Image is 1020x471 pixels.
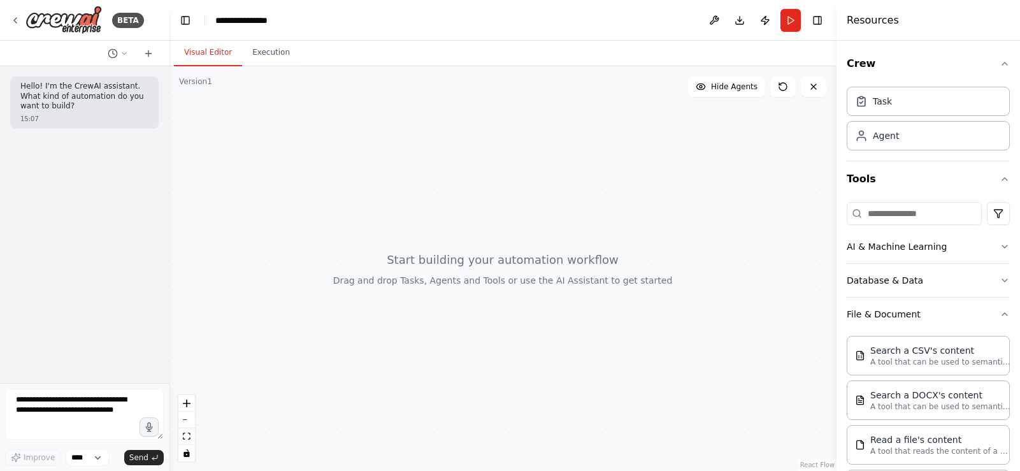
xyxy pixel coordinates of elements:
h4: Resources [847,13,899,28]
p: A tool that can be used to semantic search a query from a CSV's content. [870,357,1010,367]
button: Hide Agents [688,76,765,97]
div: Search a DOCX's content [870,389,1010,402]
button: Execution [242,40,300,66]
nav: breadcrumb [215,14,268,27]
button: Switch to previous chat [103,46,133,61]
button: toggle interactivity [178,445,195,461]
span: Hide Agents [711,82,758,92]
div: Read a file's content [870,433,1010,446]
button: Hide right sidebar [808,11,826,29]
button: Improve [5,449,61,466]
a: React Flow attribution [800,461,835,468]
div: Agent [873,129,899,142]
span: Improve [24,453,55,463]
img: Logo [25,6,102,34]
img: DOCXSearchTool [855,395,865,405]
div: Task [873,95,892,108]
button: Database & Data [847,264,1010,297]
button: Send [124,450,164,465]
span: Send [129,453,148,463]
div: BETA [112,13,144,28]
button: zoom in [178,395,195,412]
p: A tool that reads the content of a file. To use this tool, provide a 'file_path' parameter with t... [870,446,1010,456]
button: AI & Machine Learning [847,230,1010,263]
button: Tools [847,161,1010,197]
button: Click to speak your automation idea [140,417,159,437]
button: File & Document [847,298,1010,331]
div: Search a CSV's content [870,344,1010,357]
button: zoom out [178,412,195,428]
button: Visual Editor [174,40,242,66]
button: fit view [178,428,195,445]
div: Crew [847,82,1010,161]
p: Hello! I'm the CrewAI assistant. What kind of automation do you want to build? [20,82,148,112]
img: CSVSearchTool [855,351,865,361]
img: FileReadTool [855,440,865,450]
div: React Flow controls [178,395,195,461]
button: Start a new chat [138,46,159,61]
div: 15:07 [20,114,148,124]
button: Hide left sidebar [176,11,194,29]
p: A tool that can be used to semantic search a query from a DOCX's content. [870,402,1010,412]
button: Crew [847,46,1010,82]
div: Version 1 [179,76,212,87]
